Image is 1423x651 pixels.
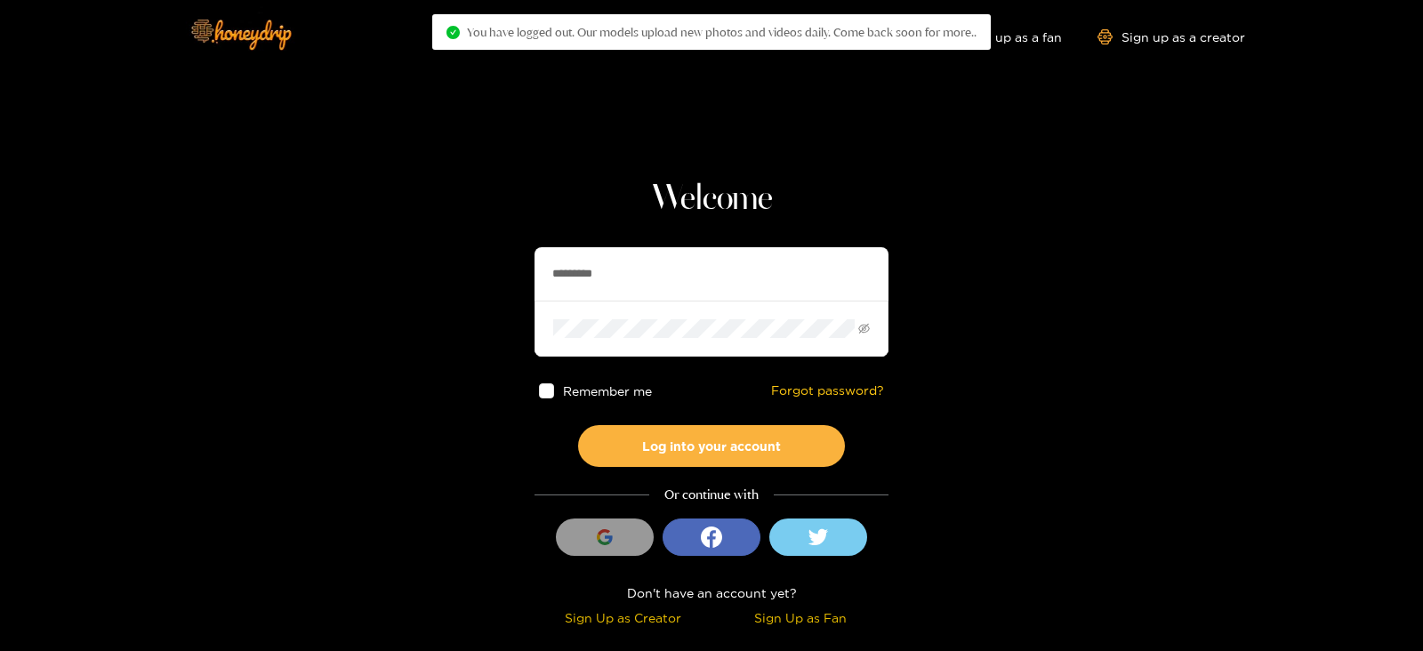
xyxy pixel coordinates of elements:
[539,607,707,628] div: Sign Up as Creator
[535,485,888,505] div: Or continue with
[446,26,460,39] span: check-circle
[467,25,977,39] span: You have logged out. Our models upload new photos and videos daily. Come back soon for more..
[578,425,845,467] button: Log into your account
[563,384,652,398] span: Remember me
[716,607,884,628] div: Sign Up as Fan
[535,178,888,221] h1: Welcome
[858,323,870,334] span: eye-invisible
[535,583,888,603] div: Don't have an account yet?
[940,29,1062,44] a: Sign up as a fan
[1097,29,1245,44] a: Sign up as a creator
[771,383,884,398] a: Forgot password?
